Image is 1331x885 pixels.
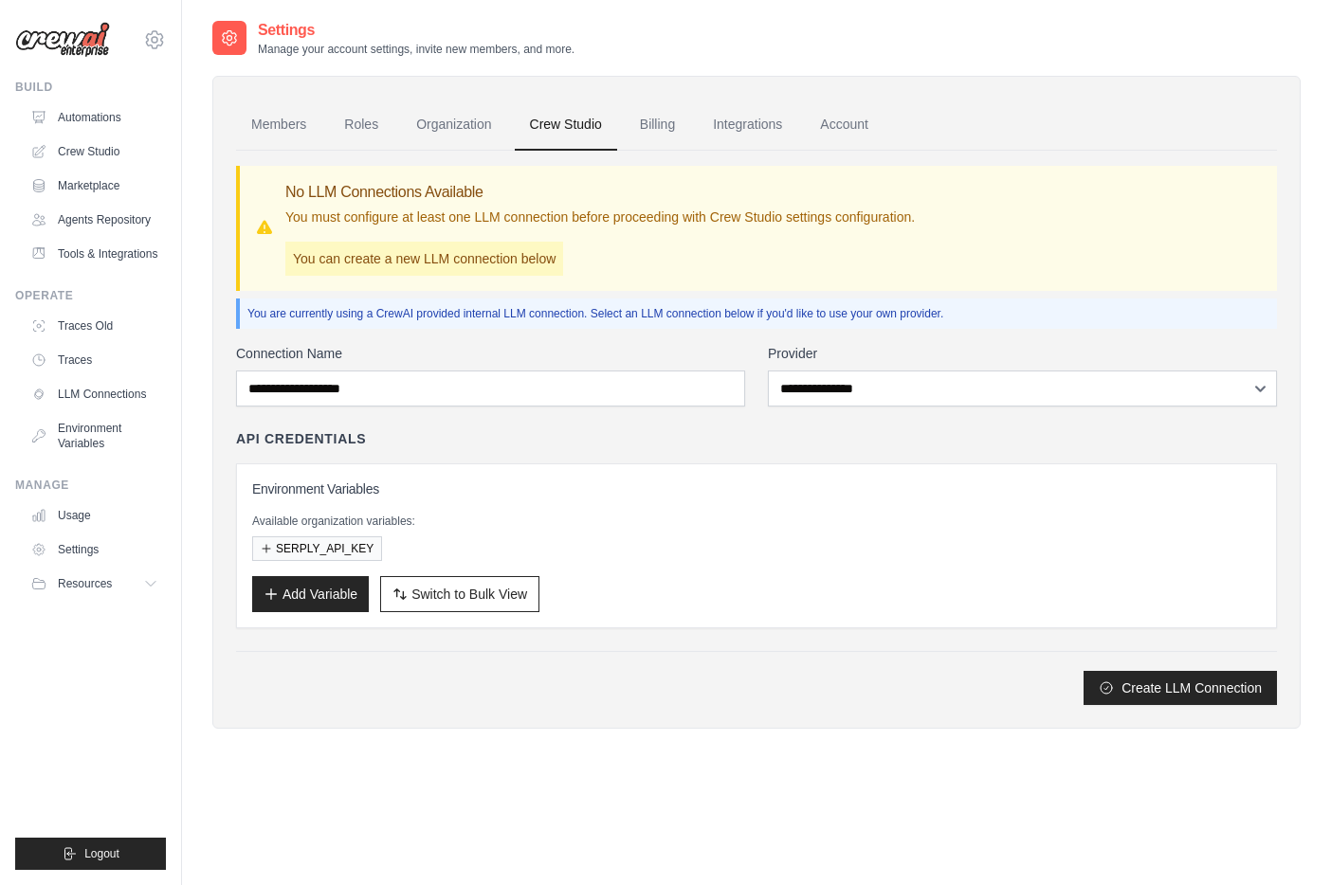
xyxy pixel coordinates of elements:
[252,576,369,612] button: Add Variable
[805,99,884,151] a: Account
[258,19,574,42] h2: Settings
[23,239,166,269] a: Tools & Integrations
[236,429,366,448] h4: API Credentials
[23,379,166,409] a: LLM Connections
[23,136,166,167] a: Crew Studio
[15,288,166,303] div: Operate
[84,846,119,861] span: Logout
[15,80,166,95] div: Build
[411,585,527,604] span: Switch to Bulk View
[23,500,166,531] a: Usage
[515,99,617,151] a: Crew Studio
[258,42,574,57] p: Manage your account settings, invite new members, and more.
[285,181,915,204] h3: No LLM Connections Available
[285,208,915,226] p: You must configure at least one LLM connection before proceeding with Crew Studio settings config...
[23,102,166,133] a: Automations
[15,838,166,870] button: Logout
[698,99,797,151] a: Integrations
[23,205,166,235] a: Agents Repository
[1084,671,1277,705] button: Create LLM Connection
[23,569,166,599] button: Resources
[23,345,166,375] a: Traces
[236,99,321,151] a: Members
[768,344,1277,363] label: Provider
[15,478,166,493] div: Manage
[329,99,393,151] a: Roles
[401,99,506,151] a: Organization
[252,514,1261,529] p: Available organization variables:
[247,306,1269,321] p: You are currently using a CrewAI provided internal LLM connection. Select an LLM connection below...
[252,479,1261,498] h3: Environment Variables
[23,171,166,201] a: Marketplace
[625,99,690,151] a: Billing
[23,413,166,459] a: Environment Variables
[23,311,166,341] a: Traces Old
[23,534,166,565] a: Settings
[285,242,563,276] p: You can create a new LLM connection below
[252,536,382,561] button: SERPLY_API_KEY
[58,576,112,591] span: Resources
[236,344,745,363] label: Connection Name
[380,576,539,612] button: Switch to Bulk View
[15,22,110,58] img: Logo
